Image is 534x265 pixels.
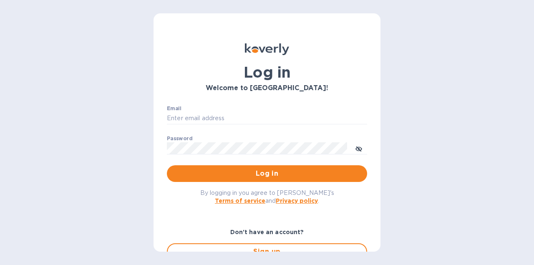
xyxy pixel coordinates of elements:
[230,229,304,235] b: Don't have an account?
[167,84,367,92] h3: Welcome to [GEOGRAPHIC_DATA]!
[167,112,367,125] input: Enter email address
[215,197,265,204] a: Terms of service
[276,197,318,204] a: Privacy policy
[167,243,367,260] button: Sign up
[174,169,360,179] span: Log in
[174,247,360,257] span: Sign up
[167,106,181,111] label: Email
[350,140,367,156] button: toggle password visibility
[167,63,367,81] h1: Log in
[245,43,289,55] img: Koverly
[167,136,192,141] label: Password
[200,189,334,204] span: By logging in you agree to [PERSON_NAME]'s and .
[167,165,367,182] button: Log in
